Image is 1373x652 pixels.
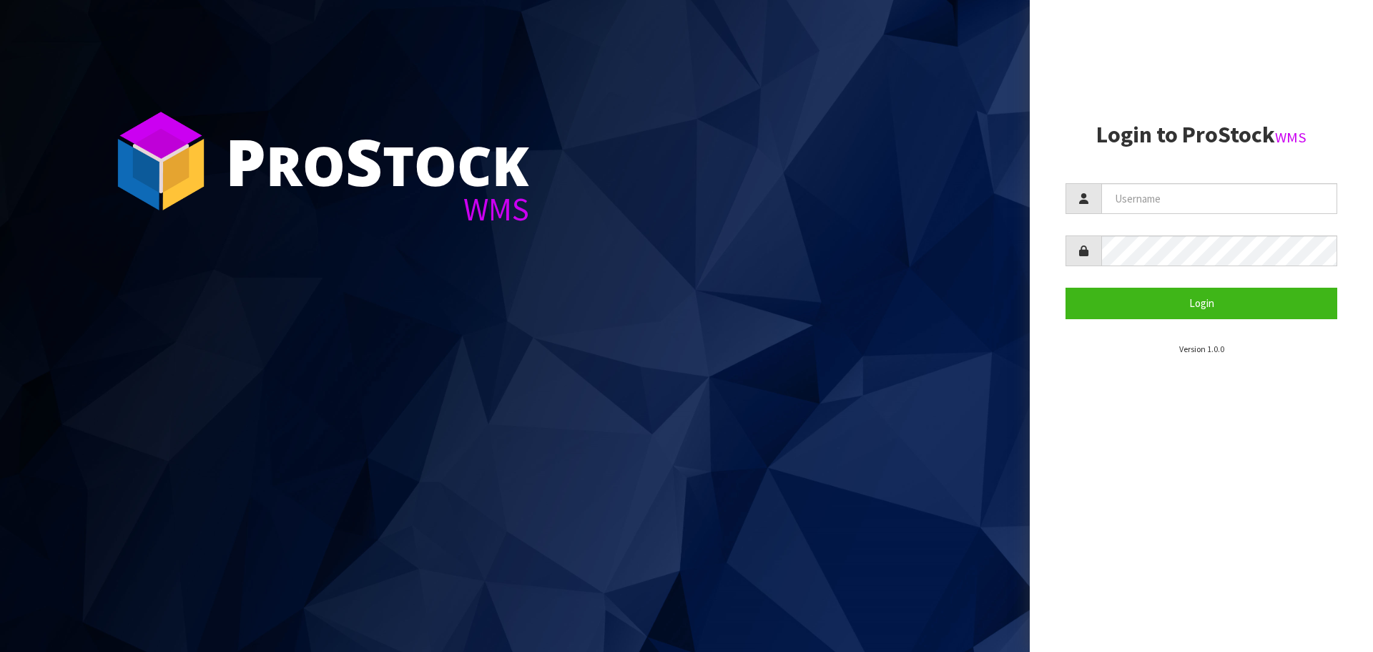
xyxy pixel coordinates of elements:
[225,117,266,205] span: P
[225,193,529,225] div: WMS
[1101,183,1337,214] input: Username
[1179,344,1224,354] small: Version 1.0.0
[1066,288,1337,318] button: Login
[225,129,529,193] div: ro tock
[107,107,215,215] img: ProStock Cube
[1066,122,1337,147] h2: Login to ProStock
[345,117,383,205] span: S
[1275,128,1306,147] small: WMS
